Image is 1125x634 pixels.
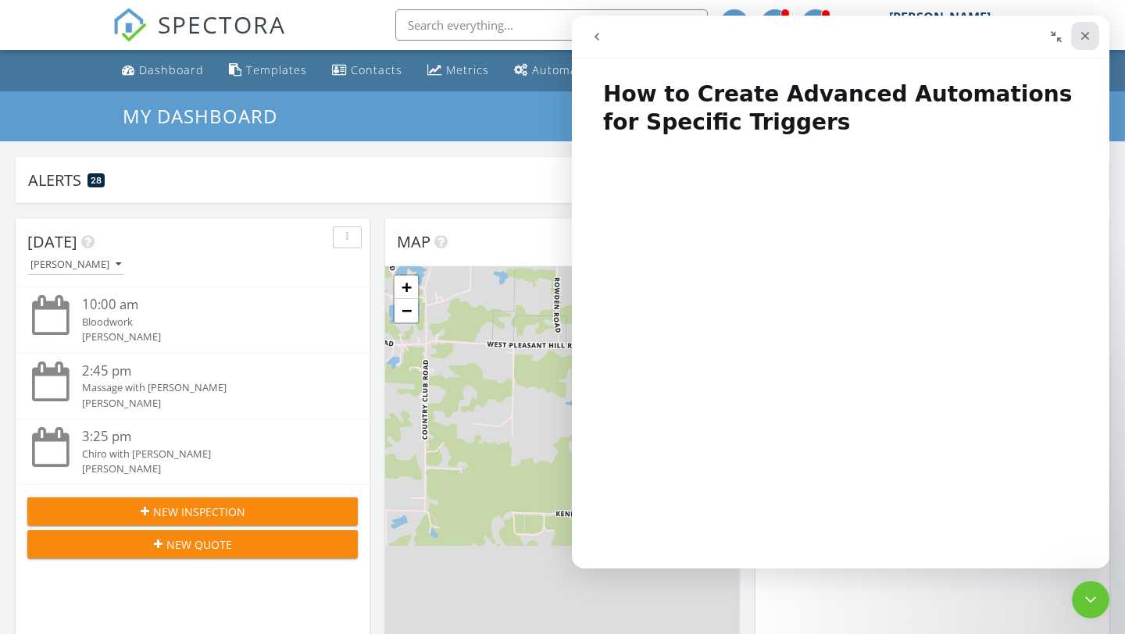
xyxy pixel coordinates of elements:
img: The Best Home Inspection Software - Spectora [112,8,147,42]
span: 28 [91,175,102,186]
span: New Quote [166,536,232,553]
div: Chiro with [PERSON_NAME] [82,447,330,461]
div: 10:00 am [82,295,330,315]
a: Templates [223,56,313,85]
button: New Inspection [27,497,358,525]
div: [PERSON_NAME] [82,396,330,411]
div: Templates [246,62,307,77]
div: Massage with [PERSON_NAME] [82,380,330,395]
span: [DATE] [27,231,77,252]
div: [PERSON_NAME] [30,259,121,270]
div: Alerts [28,169,1074,191]
a: Automations (Advanced) [508,56,612,85]
a: SPECTORA [112,21,286,54]
span: Map [397,231,430,252]
button: New Quote [27,530,358,558]
div: Automations [532,62,606,77]
div: [PERSON_NAME] [889,9,991,25]
div: 2:45 pm [82,362,330,381]
div: Contacts [351,62,402,77]
a: Zoom in [395,276,418,299]
span: New Inspection [153,504,245,520]
span: SPECTORA [158,8,286,41]
iframe: Intercom live chat [572,16,1109,568]
div: [PERSON_NAME] [82,461,330,476]
button: [PERSON_NAME] [27,255,124,276]
a: My Dashboard [123,103,291,129]
a: Metrics [421,56,495,85]
a: Contacts [326,56,409,85]
a: Zoom out [395,299,418,322]
div: [PERSON_NAME] [82,329,330,344]
a: Dashboard [116,56,210,85]
div: 3:25 pm [82,427,330,447]
iframe: Intercom live chat [1072,581,1109,618]
div: Metrics [446,62,489,77]
div: Dashboard [139,62,204,77]
input: Search everything... [395,9,708,41]
div: Bloodwork [82,315,330,329]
